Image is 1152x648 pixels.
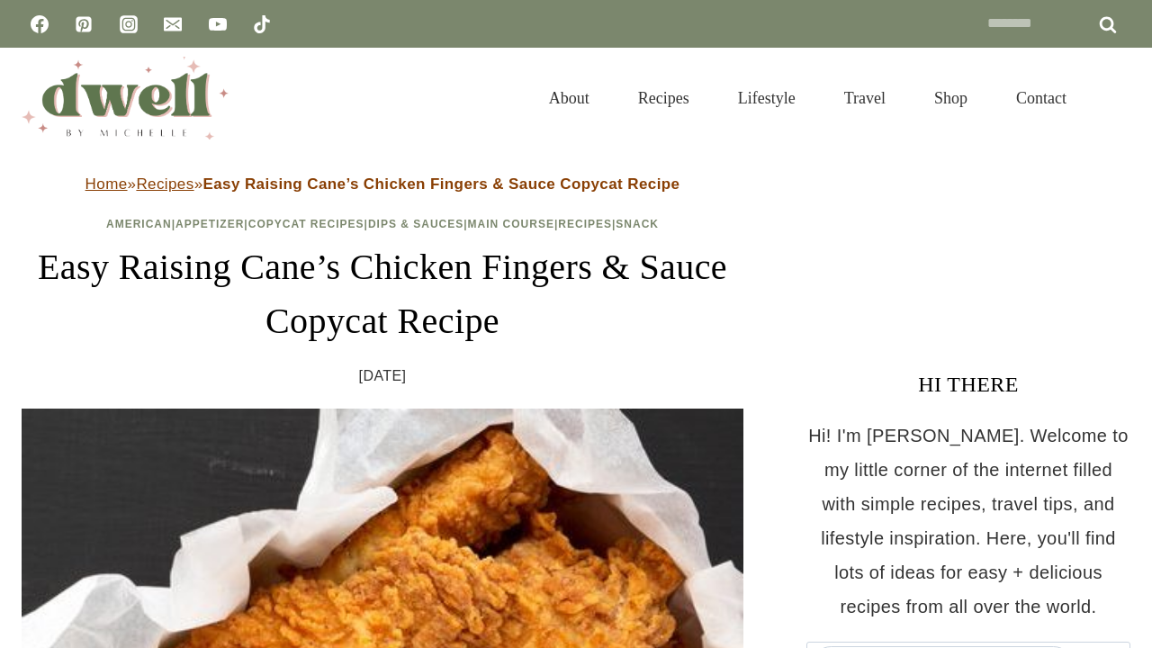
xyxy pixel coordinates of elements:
[910,67,992,130] a: Shop
[155,6,191,42] a: Email
[200,6,236,42] a: YouTube
[806,368,1130,400] h3: HI THERE
[244,6,280,42] a: TikTok
[820,67,910,130] a: Travel
[558,218,612,230] a: Recipes
[106,218,659,230] span: | | | | | |
[806,418,1130,624] p: Hi! I'm [PERSON_NAME]. Welcome to my little corner of the internet filled with simple recipes, tr...
[202,175,679,193] strong: Easy Raising Cane’s Chicken Fingers & Sauce Copycat Recipe
[525,67,1091,130] nav: Primary Navigation
[111,6,147,42] a: Instagram
[66,6,102,42] a: Pinterest
[359,363,407,390] time: [DATE]
[614,67,714,130] a: Recipes
[714,67,820,130] a: Lifestyle
[1100,83,1130,113] button: View Search Form
[616,218,659,230] a: Snack
[468,218,554,230] a: Main Course
[85,175,680,193] span: » »
[22,57,229,139] img: DWELL by michelle
[368,218,463,230] a: Dips & Sauces
[992,67,1091,130] a: Contact
[175,218,244,230] a: Appetizer
[22,6,58,42] a: Facebook
[22,240,743,348] h1: Easy Raising Cane’s Chicken Fingers & Sauce Copycat Recipe
[525,67,614,130] a: About
[85,175,128,193] a: Home
[248,218,364,230] a: Copycat Recipes
[106,218,172,230] a: American
[136,175,193,193] a: Recipes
